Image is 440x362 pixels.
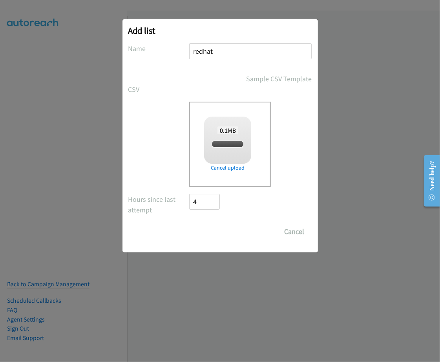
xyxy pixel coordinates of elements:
strong: 0.1 [220,126,228,134]
h2: Add list [128,25,312,36]
span: MB [217,126,239,134]
button: Cancel [277,224,312,240]
label: Name [128,43,190,54]
a: Cancel upload [204,164,251,172]
iframe: Resource Center [417,150,440,212]
label: CSV [128,84,190,95]
a: Sample CSV Template [246,73,312,84]
span: split_164.csv [212,141,243,148]
label: Hours since last attempt [128,194,190,215]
